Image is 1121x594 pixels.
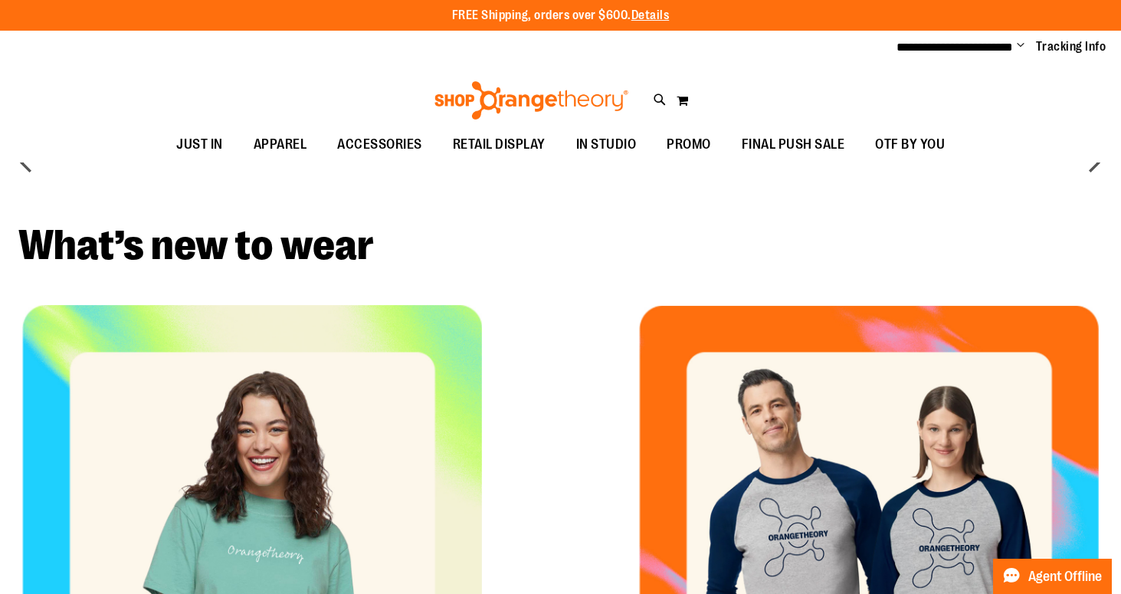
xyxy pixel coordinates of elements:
p: FREE Shipping, orders over $600. [452,7,670,25]
span: ACCESSORIES [337,127,422,162]
button: prev [11,147,42,178]
a: APPAREL [238,127,323,162]
a: ACCESSORIES [322,127,438,162]
span: FINAL PUSH SALE [742,127,845,162]
a: JUST IN [161,127,238,162]
h2: What’s new to wear [18,225,1103,267]
a: Details [631,8,670,22]
a: RETAIL DISPLAY [438,127,561,162]
span: OTF BY YOU [875,127,945,162]
a: Tracking Info [1036,38,1106,55]
span: PROMO [667,127,711,162]
button: Agent Offline [993,559,1112,594]
span: APPAREL [254,127,307,162]
a: PROMO [651,127,726,162]
a: IN STUDIO [561,127,652,162]
button: Account menu [1017,39,1024,54]
span: JUST IN [176,127,223,162]
img: Shop Orangetheory [432,81,631,120]
span: Agent Offline [1028,569,1102,584]
a: FINAL PUSH SALE [726,127,860,162]
span: IN STUDIO [576,127,637,162]
a: OTF BY YOU [860,127,960,162]
button: next [1079,147,1110,178]
span: RETAIL DISPLAY [453,127,546,162]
